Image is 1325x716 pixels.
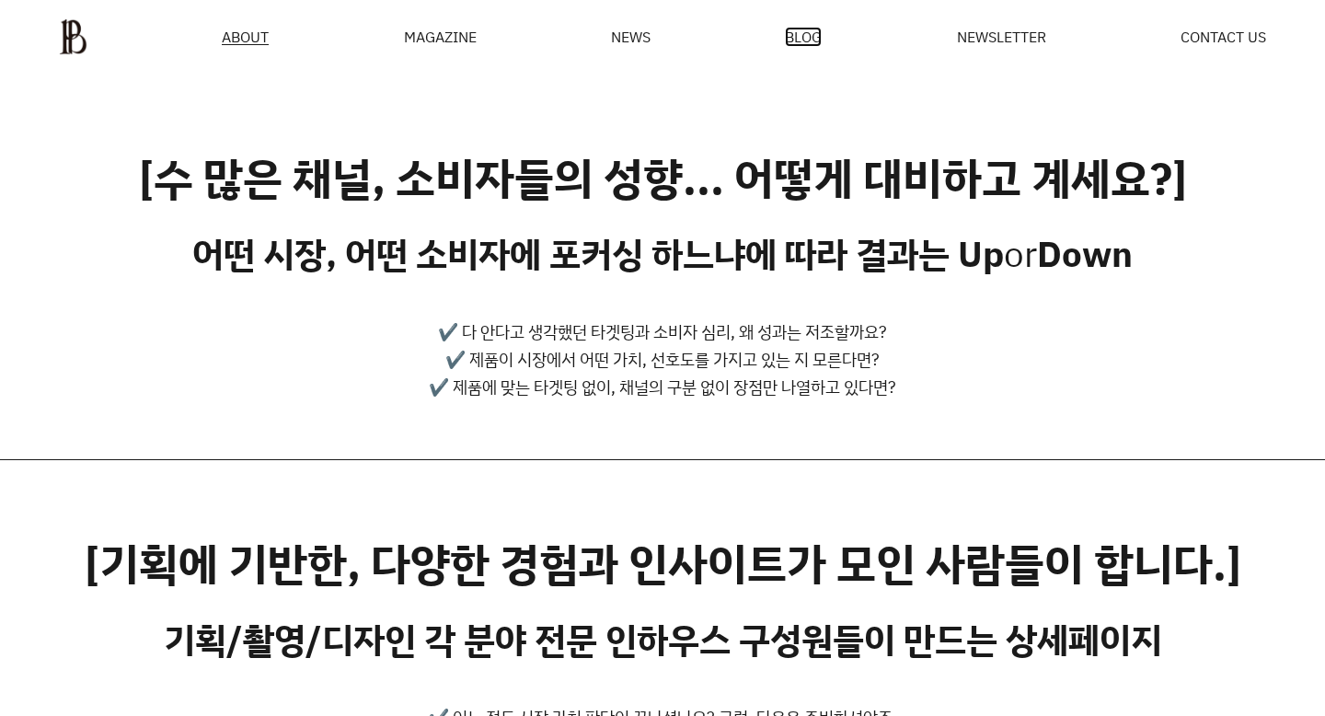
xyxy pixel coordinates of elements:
p: ✔️ 다 안다고 생각했던 타겟팅과 소비자 심리, 왜 성과는 저조할까요? ✔️ 제품이 시장에서 어떤 가치, 선호도를 가지고 있는 지 모른다면? ✔️ 제품에 맞는 타겟팅 없이, ... [429,318,896,400]
a: NEWS [611,29,651,44]
h3: 기획/촬영/디자인 각 분야 전문 인하우스 구성원들이 만드는 상세페이지 [164,618,1162,661]
h3: 어떤 시장, 어떤 소비자에 포커싱 하느냐에 따라 결과는 Up Down [192,233,1133,275]
span: ABOUT [222,29,269,44]
h2: [기획에 기반한, 다양한 경험과 인사이트가 모인 사람들이 합니다.] [85,537,1241,591]
a: ABOUT [222,29,269,45]
span: or [1004,230,1037,277]
a: CONTACT US [1181,29,1266,44]
a: BLOG [785,29,822,44]
div: MAGAZINE [404,29,477,44]
a: NEWSLETTER [957,29,1046,44]
h2: [수 많은 채널, 소비자들의 성향... 어떻게 대비하고 계세요?] [139,152,1187,205]
img: ba379d5522eb3.png [59,18,87,55]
